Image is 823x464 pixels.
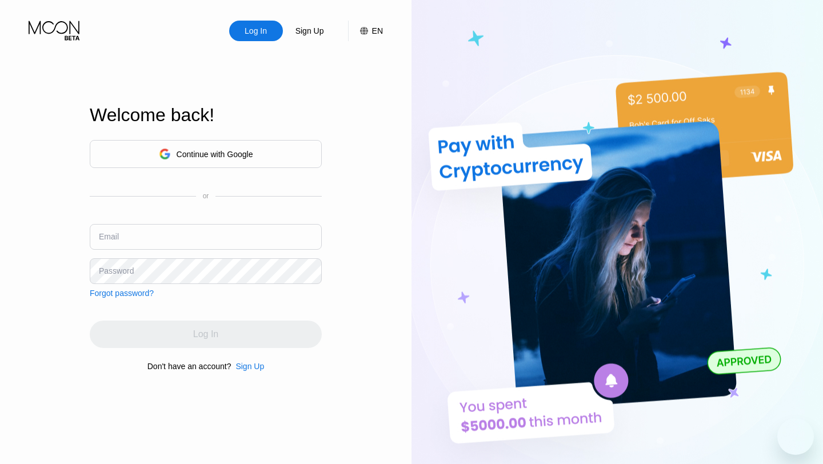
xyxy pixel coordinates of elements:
[147,362,231,371] div: Don't have an account?
[90,289,154,298] div: Forgot password?
[243,25,268,37] div: Log In
[348,21,383,41] div: EN
[777,418,814,455] iframe: Button to launch messaging window
[177,150,253,159] div: Continue with Google
[203,192,209,200] div: or
[283,21,337,41] div: Sign Up
[229,21,283,41] div: Log In
[99,232,119,241] div: Email
[90,140,322,168] div: Continue with Google
[90,105,322,126] div: Welcome back!
[372,26,383,35] div: EN
[99,266,134,275] div: Password
[235,362,264,371] div: Sign Up
[294,25,325,37] div: Sign Up
[231,362,264,371] div: Sign Up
